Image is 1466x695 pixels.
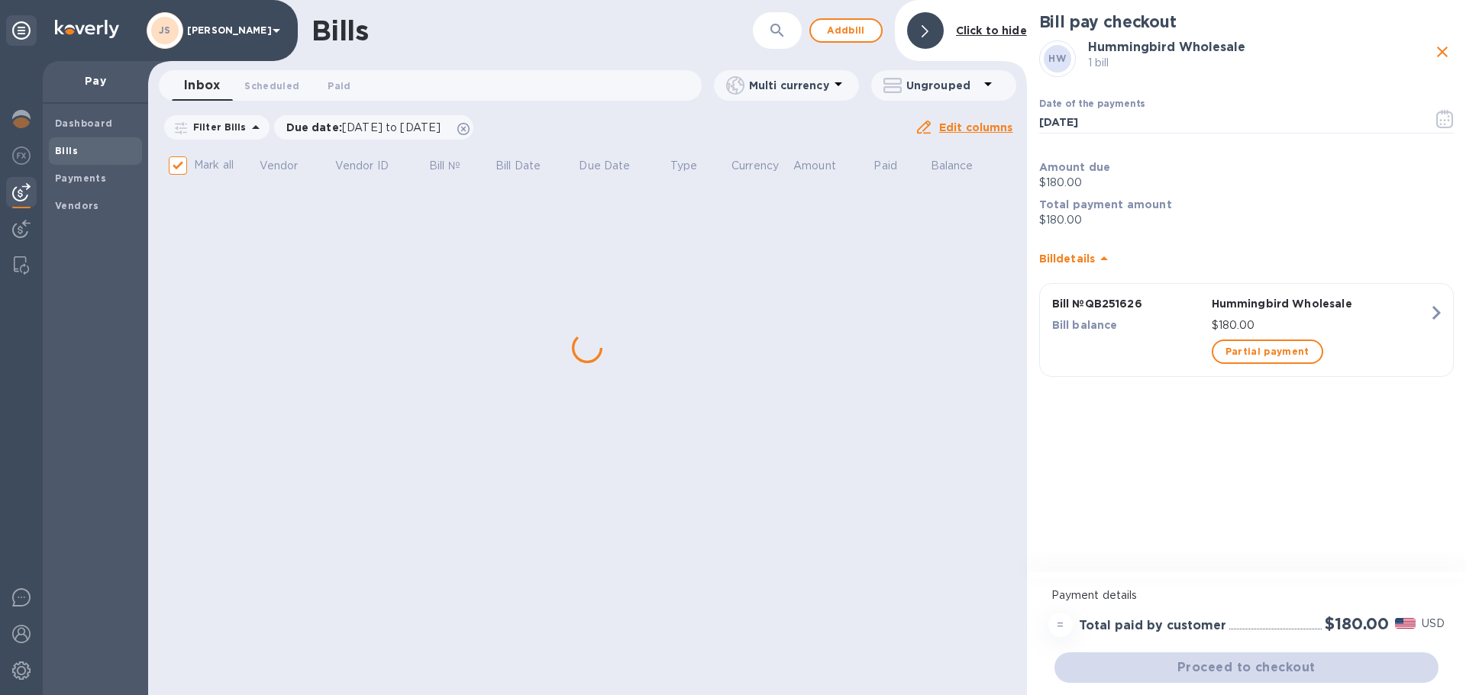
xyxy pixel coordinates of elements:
[429,158,460,174] p: Bill №
[731,158,779,174] p: Currency
[1212,296,1429,311] p: Hummingbird Wholesale
[1079,619,1226,633] h3: Total paid by customer
[1039,234,1454,283] div: Billdetails
[286,120,449,135] p: Due date :
[1395,618,1416,629] img: USD
[342,121,441,134] span: [DATE] to [DATE]
[670,158,698,174] p: Type
[939,121,1013,134] u: Edit columns
[55,20,119,38] img: Logo
[1052,317,1206,333] p: Bill balance
[6,15,37,46] div: Unpin categories
[1039,212,1454,228] p: $180.00
[579,158,630,174] p: Due Date
[260,158,318,174] span: Vendor
[335,158,408,174] span: Vendor ID
[496,158,560,174] span: Bill Date
[1225,343,1309,361] span: Partial payment
[1048,613,1073,637] div: =
[1325,614,1389,633] h2: $180.00
[1052,296,1206,311] p: Bill № QB251626
[931,158,974,174] p: Balance
[55,172,106,184] b: Payments
[274,115,474,140] div: Due date:[DATE] to [DATE]
[749,78,829,93] p: Multi currency
[1088,40,1245,54] b: Hummingbird Wholesale
[312,14,368,47] h1: Bills
[159,24,171,36] b: JS
[55,73,136,88] p: Pay
[1039,253,1095,265] b: Bill details
[823,21,869,40] span: Add bill
[793,158,856,174] span: Amount
[873,158,917,174] span: Paid
[12,146,31,165] img: Foreign exchange
[1431,40,1454,63] button: close
[187,25,263,36] p: [PERSON_NAME]
[1039,100,1145,109] label: Date of the payments
[906,78,979,93] p: Ungrouped
[328,78,350,94] span: Paid
[184,75,220,96] span: Inbox
[335,158,389,174] p: Vendor ID
[1039,12,1454,31] h2: Bill pay checkout
[187,121,247,134] p: Filter Bills
[873,158,897,174] p: Paid
[1051,587,1442,603] p: Payment details
[793,158,836,174] p: Amount
[1212,317,1429,333] p: $180.00
[956,24,1027,37] b: Click to hide
[194,157,234,173] p: Mark all
[1039,283,1454,377] button: Bill №QB251626Hummingbird WholesaleBill balance$180.00Partial payment
[1422,616,1445,632] p: USD
[1039,161,1111,173] b: Amount due
[55,117,113,129] b: Dashboard
[1039,175,1454,191] p: $180.00
[579,158,650,174] span: Due Date
[55,200,99,211] b: Vendors
[1088,55,1431,71] p: 1 bill
[1212,339,1323,364] button: Partial payment
[55,145,78,156] b: Bills
[670,158,718,174] span: Type
[244,78,299,94] span: Scheduled
[1048,53,1066,64] b: HW
[496,158,541,174] p: Bill Date
[809,18,883,43] button: Addbill
[931,158,993,174] span: Balance
[260,158,299,174] p: Vendor
[429,158,480,174] span: Bill №
[1039,198,1172,211] b: Total payment amount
